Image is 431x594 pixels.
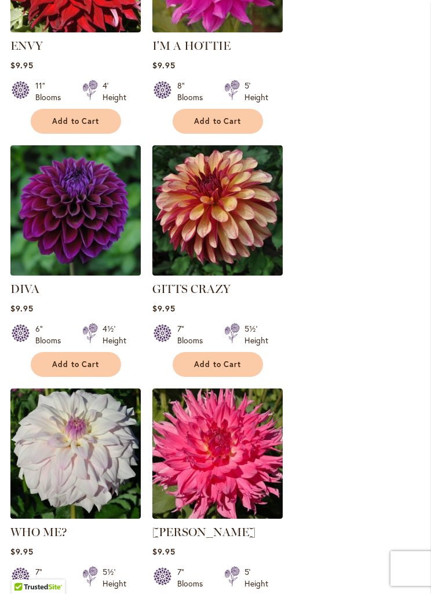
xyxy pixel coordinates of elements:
[177,566,210,589] div: 7" Blooms
[10,546,34,557] span: $9.95
[10,388,141,519] img: Who Me?
[35,323,68,346] div: 6" Blooms
[10,145,141,276] img: Diva
[152,510,283,521] a: HELEN RICHMOND
[244,323,268,346] div: 5½' Height
[10,510,141,521] a: Who Me?
[152,60,176,71] span: $9.95
[35,566,68,589] div: 7" Blooms
[194,360,242,369] span: Add to Cart
[152,388,283,519] img: HELEN RICHMOND
[152,546,176,557] span: $9.95
[152,24,283,35] a: I'm A Hottie
[152,282,231,296] a: GITTS CRAZY
[9,553,41,585] iframe: Launch Accessibility Center
[177,323,210,346] div: 7" Blooms
[35,80,68,103] div: 11" Blooms
[10,24,141,35] a: Envy
[173,352,263,377] button: Add to Cart
[10,282,39,296] a: DIVA
[152,267,283,278] a: Gitts Crazy
[10,39,43,53] a: ENVY
[152,39,231,53] a: I'M A HOTTIE
[52,360,100,369] span: Add to Cart
[244,566,268,589] div: 5' Height
[152,525,255,539] a: [PERSON_NAME]
[177,80,210,103] div: 8" Blooms
[10,525,67,539] a: WHO ME?
[152,145,283,276] img: Gitts Crazy
[31,109,121,134] button: Add to Cart
[173,109,263,134] button: Add to Cart
[103,566,126,589] div: 5½' Height
[103,80,126,103] div: 4' Height
[10,267,141,278] a: Diva
[103,323,126,346] div: 4½' Height
[52,116,100,126] span: Add to Cart
[244,80,268,103] div: 5' Height
[194,116,242,126] span: Add to Cart
[10,60,34,71] span: $9.95
[152,303,176,314] span: $9.95
[31,352,121,377] button: Add to Cart
[10,303,34,314] span: $9.95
